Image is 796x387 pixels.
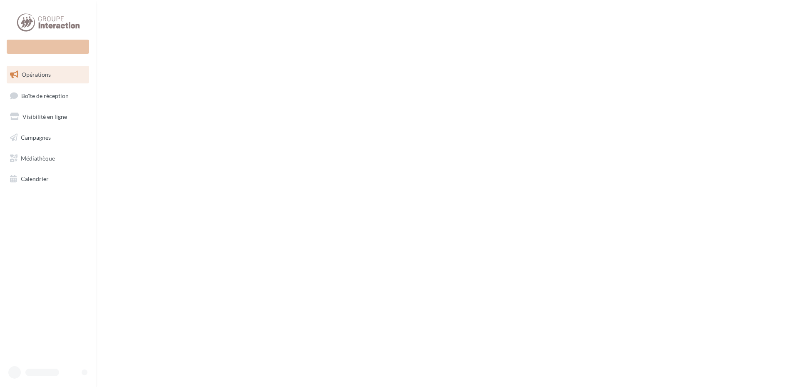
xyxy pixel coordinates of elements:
[5,66,91,83] a: Opérations
[21,175,49,182] span: Calendrier
[21,92,69,99] span: Boîte de réception
[5,87,91,105] a: Boîte de réception
[21,134,51,141] span: Campagnes
[5,108,91,126] a: Visibilité en ligne
[7,40,89,54] div: Nouvelle campagne
[5,129,91,146] a: Campagnes
[22,71,51,78] span: Opérations
[21,154,55,161] span: Médiathèque
[5,150,91,167] a: Médiathèque
[5,170,91,188] a: Calendrier
[22,113,67,120] span: Visibilité en ligne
